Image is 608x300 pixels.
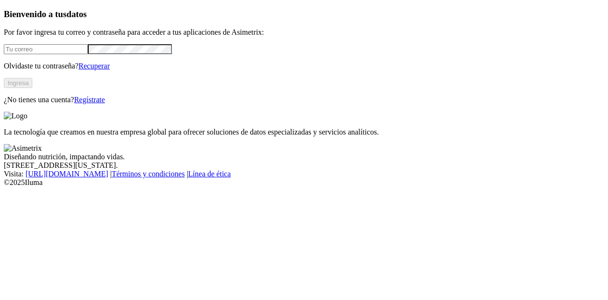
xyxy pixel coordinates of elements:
[188,170,231,178] a: Línea de ética
[4,9,604,19] h3: Bienvenido a tus
[4,153,604,161] div: Diseñando nutrición, impactando vidas.
[4,96,604,104] p: ¿No tienes una cuenta?
[26,170,108,178] a: [URL][DOMAIN_NAME]
[4,44,88,54] input: Tu correo
[74,96,105,104] a: Regístrate
[4,170,604,178] div: Visita : | |
[4,28,604,37] p: Por favor ingresa tu correo y contraseña para acceder a tus aplicaciones de Asimetrix:
[4,112,28,120] img: Logo
[4,178,604,187] div: © 2025 Iluma
[4,161,604,170] div: [STREET_ADDRESS][US_STATE].
[4,78,32,88] button: Ingresa
[78,62,110,70] a: Recuperar
[4,144,42,153] img: Asimetrix
[66,9,87,19] span: datos
[112,170,185,178] a: Términos y condiciones
[4,62,604,70] p: Olvidaste tu contraseña?
[4,128,604,136] p: La tecnología que creamos en nuestra empresa global para ofrecer soluciones de datos especializad...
